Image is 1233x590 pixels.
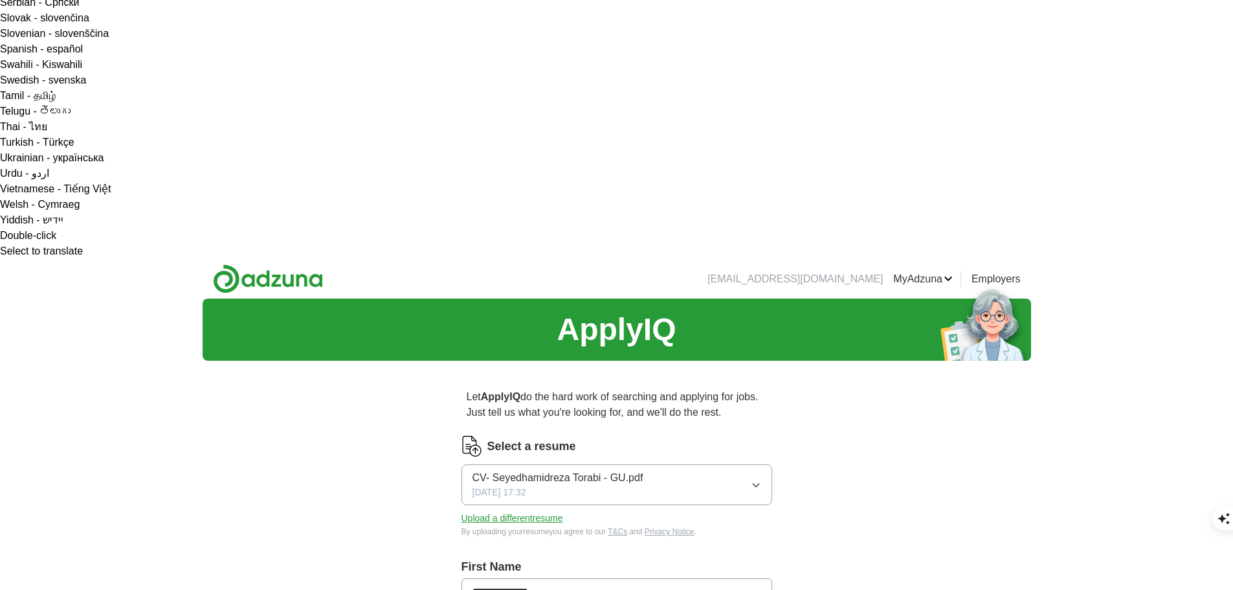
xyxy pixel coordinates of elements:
[557,306,676,353] h1: ApplyIQ
[972,271,1021,287] a: Employers
[472,486,526,499] span: [DATE] 17:32
[461,464,772,505] button: CV- Seyedhamidreza Torabi - GU.pdf[DATE] 17:32
[481,391,520,402] strong: ApplyIQ
[893,271,953,287] a: MyAdzuna
[707,271,883,287] li: [EMAIL_ADDRESS][DOMAIN_NAME]
[608,527,627,536] a: T&Cs
[472,470,643,486] span: CV- Seyedhamidreza Torabi - GU.pdf
[213,264,323,293] img: Adzuna logo
[461,558,772,576] label: First Name
[461,436,482,457] img: CV Icon
[461,526,772,538] div: By uploading your resume you agree to our and .
[645,527,694,536] a: Privacy Notice
[461,384,772,425] p: Let do the hard work of searching and applying for jobs. Just tell us what you're looking for, an...
[487,438,576,455] label: Select a resume
[461,512,563,525] button: Upload a differentresume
